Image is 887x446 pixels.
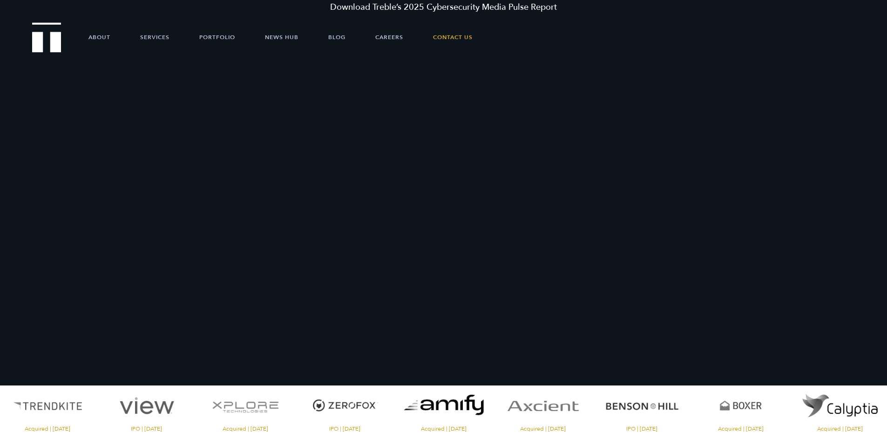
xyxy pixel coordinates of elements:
[595,426,689,432] span: IPO | [DATE]
[396,385,491,432] a: Visit the website
[198,385,293,432] a: Visit the XPlore website
[199,23,235,51] a: Portfolio
[694,385,788,426] img: Boxer logo
[99,385,194,426] img: View logo
[595,385,689,432] a: Visit the Benson Hill website
[495,426,590,432] span: Acquired | [DATE]
[140,23,169,51] a: Services
[694,426,788,432] span: Acquired | [DATE]
[99,385,194,432] a: Visit the View website
[198,426,293,432] span: Acquired | [DATE]
[88,23,110,51] a: About
[298,385,392,432] a: Visit the ZeroFox website
[298,426,392,432] span: IPO | [DATE]
[328,23,345,51] a: Blog
[495,385,590,426] img: Axcient logo
[198,385,293,426] img: XPlore logo
[375,23,403,51] a: Careers
[595,385,689,426] img: Benson Hill logo
[433,23,473,51] a: Contact Us
[396,426,491,432] span: Acquired | [DATE]
[99,426,194,432] span: IPO | [DATE]
[265,23,298,51] a: News Hub
[694,385,788,432] a: Visit the Boxer website
[32,22,61,52] img: Treble logo
[298,385,392,426] img: ZeroFox logo
[495,385,590,432] a: Visit the Axcient website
